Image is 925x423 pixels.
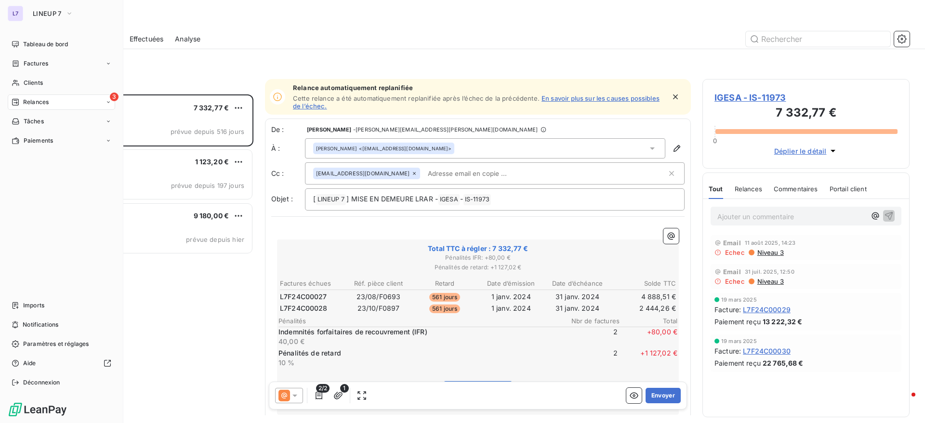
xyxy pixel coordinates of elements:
span: Relances [735,185,762,193]
span: Clients [24,79,43,87]
span: Email [723,268,741,276]
th: Solde TTC [611,278,676,289]
span: - [460,195,463,203]
th: Date d’émission [478,278,544,289]
span: 2 [560,348,618,368]
div: L7 [8,6,23,21]
td: 31 janv. 2024 [545,291,610,302]
span: L7F24C00029 [743,304,791,315]
span: 0 [713,137,717,145]
iframe: Intercom live chat [892,390,915,413]
span: prévue depuis hier [186,236,244,243]
span: 11 août 2025, 14:23 [745,240,796,246]
span: 561 jours [429,293,460,302]
th: Factures échues [279,278,345,289]
div: <[EMAIL_ADDRESS][DOMAIN_NAME]> [316,145,451,152]
span: - [PERSON_NAME][EMAIL_ADDRESS][PERSON_NAME][DOMAIN_NAME] [353,127,538,132]
span: Déconnexion [23,378,60,387]
a: Tâches [8,114,115,129]
span: IGESA - IS-11973 [714,91,898,104]
span: 31 juil. 2025, 12:50 [745,269,794,275]
p: Indemnités forfaitaires de recouvrement (IFR) [278,327,558,337]
p: 10 % [278,358,558,368]
span: Nbr de factures [562,317,620,325]
span: Pénalités de retard : + 1 127,02 € [278,263,677,272]
span: LINEUP 7 [316,194,346,205]
td: 31 janv. 2024 [545,303,610,314]
a: Paramètres et réglages [8,336,115,352]
a: Clients [8,75,115,91]
td: 1 janv. 2024 [478,303,544,314]
a: Factures [8,56,115,71]
span: Echec [725,278,745,285]
a: Paiements [8,133,115,148]
span: Notifications [23,320,58,329]
span: 19 mars 2025 [721,338,757,344]
span: prévue depuis 197 jours [171,182,244,189]
button: Envoyer [646,388,681,403]
span: Analyse [175,34,200,44]
img: Logo LeanPay [8,402,67,417]
span: IGESA [438,194,460,205]
span: Objet : [271,195,293,203]
span: [ [313,195,316,203]
span: 1 [340,384,349,393]
th: Réf. pièce client [346,278,411,289]
p: 40,00 € [278,337,558,346]
span: 2 [560,327,618,346]
label: À : [271,144,305,153]
span: Total [620,317,677,325]
span: Pénalités IFR : + 80,00 € [278,253,677,262]
span: Relances [23,98,49,106]
span: Facture : [714,304,741,315]
th: Date d’échéance [545,278,610,289]
span: + 1 127,02 € [620,348,677,368]
span: prévue depuis 516 jours [171,128,244,135]
span: Tout [709,185,723,193]
span: Total TTC à régler : 7 332,77 € [278,244,677,253]
a: Aide [8,356,115,371]
span: [PERSON_NAME] [307,127,351,132]
span: Tâches [24,117,44,126]
span: Email [723,239,741,247]
span: L7F24C00030 [743,346,791,356]
span: Paramètres et réglages [23,340,89,348]
span: 22 765,68 € [763,358,804,368]
span: 1 123,20 € [195,158,229,166]
span: [PERSON_NAME] [316,145,357,152]
span: Paiement reçu [714,358,761,368]
span: ] MISE EN DEMEURE LRAR - [346,195,438,203]
span: Cette relance a été automatiquement replanifiée après l’échec de la précédente. [293,94,540,102]
h3: 7 332,77 € [714,104,898,123]
a: 3Relances [8,94,115,110]
a: Tableau de bord [8,37,115,52]
td: 23/08/F0693 [346,291,411,302]
th: Retard [412,278,477,289]
span: Echec [725,249,745,256]
span: 2/2 [316,384,330,393]
span: LINEUP 7 [33,10,62,17]
td: 4 888,51 € [611,291,676,302]
input: Adresse email en copie ... [424,166,535,181]
span: 561 jours [429,304,460,313]
span: 19 mars 2025 [721,297,757,303]
span: 9 180,00 € [194,211,229,220]
button: Déplier le détail [771,145,841,157]
p: Pénalités de retard [278,348,558,358]
span: Imports [23,301,44,310]
td: 23/10/F0897 [346,303,411,314]
span: Pénalités [278,317,562,325]
span: [EMAIL_ADDRESS][DOMAIN_NAME] [316,171,410,176]
span: 3 [110,93,119,101]
span: Déplier le détail [774,146,827,156]
span: Factures [24,59,48,68]
td: 1 janv. 2024 [478,291,544,302]
div: grid [46,94,253,423]
span: 13 222,32 € [763,317,803,327]
input: Rechercher [746,31,890,47]
span: Paiement reçu [714,317,761,327]
span: Commentaires [774,185,818,193]
span: Niveau 3 [756,249,784,256]
span: Paiements [24,136,53,145]
span: De : [271,125,305,134]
